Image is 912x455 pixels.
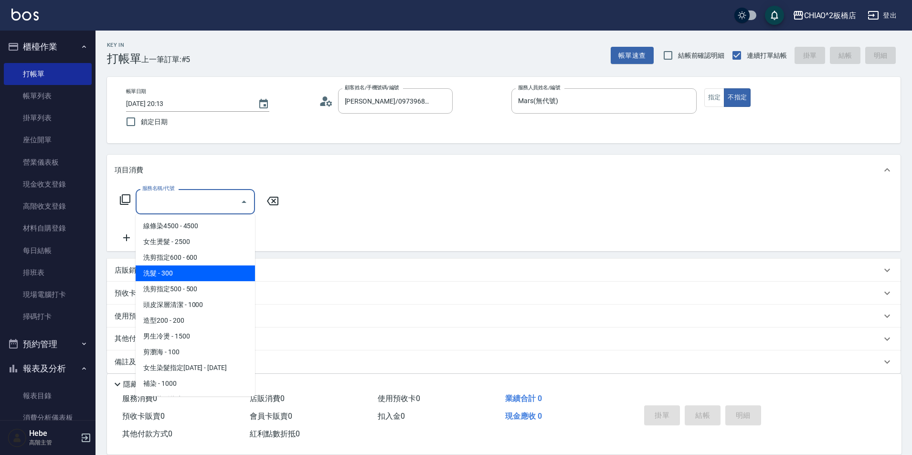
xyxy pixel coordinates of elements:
[505,394,542,403] span: 業績合計 0
[8,428,27,447] img: Person
[4,407,92,429] a: 消費分析儀表板
[142,185,174,192] label: 服務名稱/代號
[4,195,92,217] a: 高階收支登錄
[115,288,150,298] p: 預收卡販賣
[804,10,857,21] div: CHIAO^2板橋店
[236,194,252,210] button: Close
[136,392,255,407] span: 男生染髮指定 - 1500
[505,412,542,421] span: 現金應收 0
[4,306,92,328] a: 掃碼打卡
[4,107,92,129] a: 掛單列表
[765,6,784,25] button: save
[136,344,255,360] span: 剪瀏海 - 100
[126,88,146,95] label: 帳單日期
[29,438,78,447] p: 高階主管
[115,311,150,321] p: 使用預收卡
[136,360,255,376] span: 女生染髮指定[DATE] - [DATE]
[252,93,275,116] button: Choose date, selected date is 2025-08-21
[518,84,560,91] label: 服務人員姓名/編號
[704,88,725,107] button: 指定
[122,412,165,421] span: 預收卡販賣 0
[136,328,255,344] span: 男生冷燙 - 1500
[122,394,157,403] span: 服務消費 0
[115,165,143,175] p: 項目消費
[115,265,143,275] p: 店販銷售
[4,34,92,59] button: 櫃檯作業
[29,429,78,438] h5: Hebe
[4,85,92,107] a: 帳單列表
[123,380,166,390] p: 隱藏業績明細
[378,394,420,403] span: 使用預收卡 0
[724,88,751,107] button: 不指定
[107,52,141,65] h3: 打帳單
[4,173,92,195] a: 現金收支登錄
[141,117,168,127] span: 鎖定日期
[4,284,92,306] a: 現場電腦打卡
[136,250,255,265] span: 洗剪指定600 - 600
[747,51,787,61] span: 連續打單結帳
[136,234,255,250] span: 女生燙髮 - 2500
[4,151,92,173] a: 營業儀表板
[789,6,860,25] button: CHIAO^2板橋店
[115,357,150,367] p: 備註及來源
[678,51,725,61] span: 結帳前確認明細
[107,42,141,48] h2: Key In
[4,385,92,407] a: 報表目錄
[4,217,92,239] a: 材料自購登錄
[250,394,285,403] span: 店販消費 0
[136,265,255,281] span: 洗髮 - 300
[611,47,654,64] button: 帳單速查
[115,334,212,344] p: 其他付款方式
[4,63,92,85] a: 打帳單
[136,313,255,328] span: 造型200 - 200
[136,281,255,297] span: 洗剪指定500 - 500
[4,129,92,151] a: 座位開單
[345,84,399,91] label: 顧客姓名/手機號碼/編號
[136,376,255,392] span: 補染 - 1000
[107,350,901,373] div: 備註及來源
[11,9,39,21] img: Logo
[4,240,92,262] a: 每日結帳
[378,412,405,421] span: 扣入金 0
[141,53,191,65] span: 上一筆訂單:#5
[4,262,92,284] a: 排班表
[126,96,248,112] input: YYYY/MM/DD hh:mm
[107,259,901,282] div: 店販銷售
[107,328,901,350] div: 其他付款方式入金可用餘額: 8800
[122,429,172,438] span: 其他付款方式 0
[4,332,92,357] button: 預約管理
[107,305,901,328] div: 使用預收卡
[4,356,92,381] button: 報表及分析
[250,412,292,421] span: 會員卡販賣 0
[136,297,255,313] span: 頭皮深層清潔 - 1000
[107,155,901,185] div: 項目消費
[107,282,901,305] div: 預收卡販賣
[864,7,901,24] button: 登出
[250,429,300,438] span: 紅利點數折抵 0
[136,218,255,234] span: 線條染4500 - 4500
